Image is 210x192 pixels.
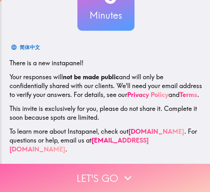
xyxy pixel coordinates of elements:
[127,91,168,99] a: Privacy Policy
[63,73,119,81] b: not be made public
[10,73,202,99] p: Your responses will and will only be confidentially shared with our clients. We'll need your emai...
[180,91,197,99] a: Terms
[128,127,184,135] a: [DOMAIN_NAME]
[10,136,149,153] a: [EMAIL_ADDRESS][DOMAIN_NAME]
[10,41,43,54] button: 简体中文
[10,104,202,122] p: This invite is exclusively for you, please do not share it. Complete it soon because spots are li...
[77,9,135,22] h3: Minutes
[20,43,40,52] div: 简体中文
[10,59,83,67] span: There is a new instapanel!
[10,127,202,154] p: To learn more about Instapanel, check out . For questions or help, email us at .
